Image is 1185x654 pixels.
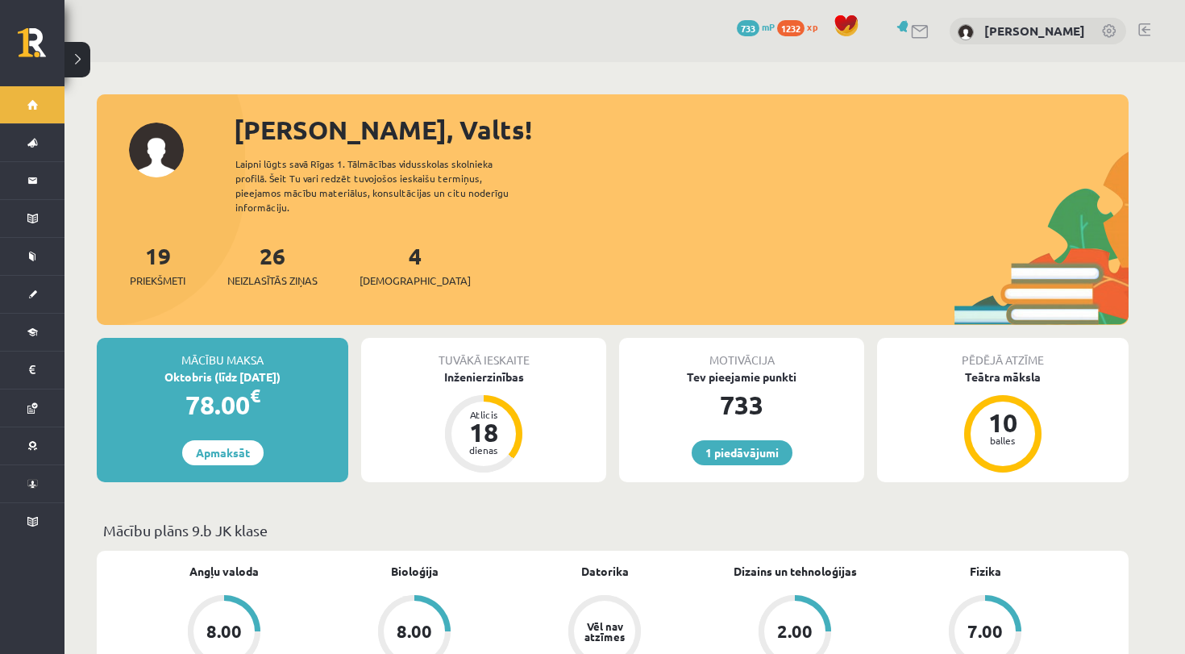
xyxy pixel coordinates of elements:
[97,338,348,369] div: Mācību maksa
[877,369,1129,385] div: Teātra māksla
[692,440,792,465] a: 1 piedāvājumi
[734,563,857,580] a: Dizains un tehnoloģijas
[762,20,775,33] span: mP
[958,24,974,40] img: Valts Skujiņš
[97,369,348,385] div: Oktobris (līdz [DATE])
[206,623,242,640] div: 8.00
[581,563,629,580] a: Datorika
[250,384,260,407] span: €
[227,241,318,289] a: 26Neizlasītās ziņas
[130,241,185,289] a: 19Priekšmeti
[582,621,627,642] div: Vēl nav atzīmes
[619,338,864,369] div: Motivācija
[18,28,64,69] a: Rīgas 1. Tālmācības vidusskola
[619,369,864,385] div: Tev pieejamie punkti
[227,273,318,289] span: Neizlasītās ziņas
[459,445,508,455] div: dienas
[984,23,1085,39] a: [PERSON_NAME]
[97,385,348,424] div: 78.00
[459,419,508,445] div: 18
[361,338,606,369] div: Tuvākā ieskaite
[459,410,508,419] div: Atlicis
[391,563,439,580] a: Bioloģija
[130,273,185,289] span: Priekšmeti
[877,369,1129,475] a: Teātra māksla 10 balles
[777,20,805,36] span: 1232
[103,519,1122,541] p: Mācību plāns 9.b JK klase
[234,110,1129,149] div: [PERSON_NAME], Valts!
[360,241,471,289] a: 4[DEMOGRAPHIC_DATA]
[970,563,1001,580] a: Fizika
[361,369,606,475] a: Inženierzinības Atlicis 18 dienas
[979,435,1027,445] div: balles
[189,563,259,580] a: Angļu valoda
[777,20,825,33] a: 1232 xp
[737,20,759,36] span: 733
[967,623,1003,640] div: 7.00
[737,20,775,33] a: 733 mP
[361,369,606,385] div: Inženierzinības
[877,338,1129,369] div: Pēdējā atzīme
[807,20,817,33] span: xp
[397,623,432,640] div: 8.00
[360,273,471,289] span: [DEMOGRAPHIC_DATA]
[979,410,1027,435] div: 10
[777,623,813,640] div: 2.00
[619,385,864,424] div: 733
[182,440,264,465] a: Apmaksāt
[235,156,537,215] div: Laipni lūgts savā Rīgas 1. Tālmācības vidusskolas skolnieka profilā. Šeit Tu vari redzēt tuvojošo...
